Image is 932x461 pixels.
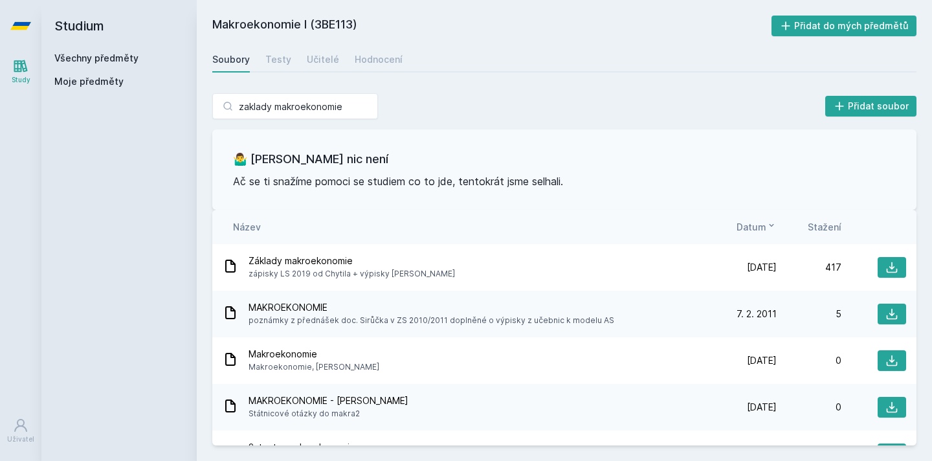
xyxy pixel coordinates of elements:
[747,261,777,274] span: [DATE]
[249,394,408,407] span: MAKROEKONOMIE - [PERSON_NAME]
[249,267,455,280] span: zápisky LS 2019 od Chytila + výpisky [PERSON_NAME]
[212,93,378,119] input: Hledej soubor
[233,150,896,168] h3: 🤷‍♂️ [PERSON_NAME] nic není
[7,434,34,444] div: Uživatel
[747,401,777,414] span: [DATE]
[212,53,250,66] div: Soubory
[265,47,291,73] a: Testy
[771,16,917,36] button: Přidat do mých předmětů
[808,220,841,234] button: Stažení
[307,47,339,73] a: Učitelé
[3,52,39,91] a: Study
[3,411,39,451] a: Uživatel
[212,47,250,73] a: Soubory
[737,220,766,234] span: Datum
[249,407,408,420] span: Státnicové otázky do makra2
[737,308,777,320] span: 7. 2. 2011
[355,47,403,73] a: Hodnocení
[233,174,896,189] p: Ač se ti snažíme pomoci se studiem co to jde, tentokrát jsme selhali.
[265,53,291,66] div: Testy
[54,52,139,63] a: Všechny předměty
[777,354,841,367] div: 0
[12,75,30,85] div: Study
[249,441,355,454] span: 2. test z makroekonomie
[249,361,379,374] span: Makroekonomie, [PERSON_NAME]
[777,401,841,414] div: 0
[737,220,777,234] button: Datum
[307,53,339,66] div: Učitelé
[747,354,777,367] span: [DATE]
[249,348,379,361] span: Makroekonomie
[249,301,614,314] span: MAKROEKONOMIE
[249,254,455,267] span: Základy makroekonomie
[777,261,841,274] div: 417
[233,220,261,234] button: Název
[249,314,614,327] span: poznámky z přednášek doc. Sirůčka v ZS 2010/2011 doplněné o výpisky z učebnic k modelu AS
[777,308,841,320] div: 5
[54,75,124,88] span: Moje předměty
[355,53,403,66] div: Hodnocení
[825,96,917,117] button: Přidat soubor
[212,16,771,36] h2: Makroekonomie I (3BE113)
